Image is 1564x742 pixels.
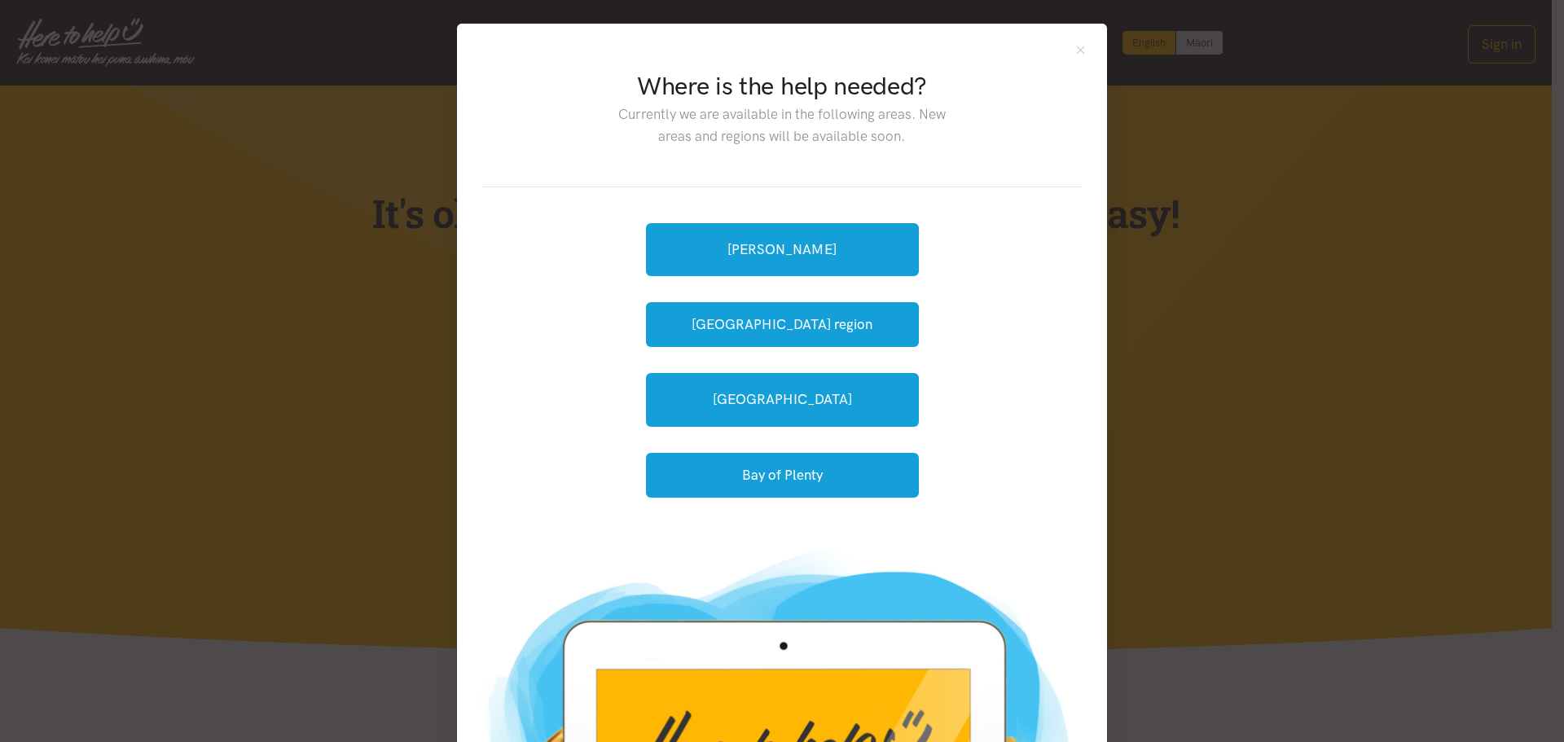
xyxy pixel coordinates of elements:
a: [GEOGRAPHIC_DATA] [646,373,919,426]
button: [GEOGRAPHIC_DATA] region [646,302,919,347]
button: Close [1074,43,1087,57]
h2: Where is the help needed? [605,69,958,103]
p: Currently we are available in the following areas. New areas and regions will be available soon. [605,103,958,147]
a: [PERSON_NAME] [646,223,919,276]
button: Bay of Plenty [646,453,919,498]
